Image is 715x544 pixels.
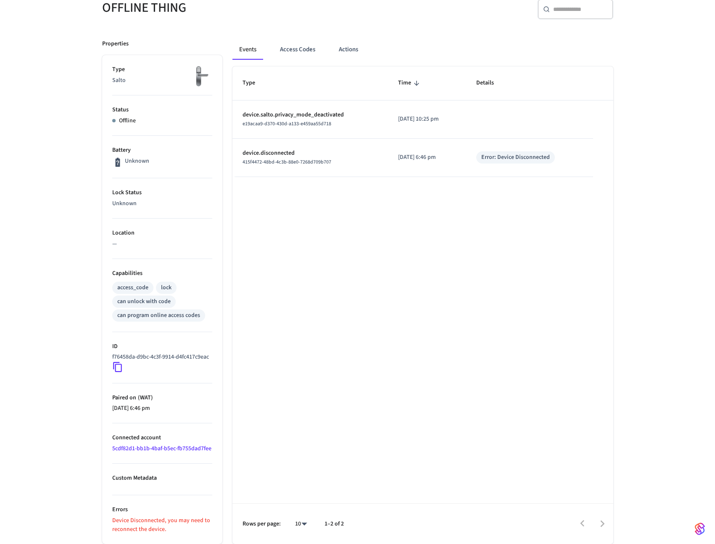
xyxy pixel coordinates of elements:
button: Actions [332,40,365,60]
span: ( WAT ) [136,393,153,402]
p: [DATE] 6:46 pm [112,404,212,413]
p: Capabilities [112,269,212,278]
p: Paired on [112,393,212,402]
table: sticky table [232,66,613,177]
p: Location [112,229,212,238]
div: ant example [232,40,613,60]
p: Type [112,65,212,74]
p: [DATE] 6:46 pm [398,153,456,162]
span: e19acaa9-d370-430d-a133-e459aa55d718 [243,120,331,127]
p: Device Disconnected, you may need to reconnect the device. [112,516,212,534]
p: — [112,240,212,248]
button: Events [232,40,263,60]
div: 10 [291,518,311,530]
div: Error: Device Disconnected [481,153,550,162]
button: Access Codes [273,40,322,60]
p: Unknown [125,157,149,166]
div: lock [161,283,171,292]
p: Properties [102,40,129,48]
span: Details [476,77,505,90]
p: Rows per page: [243,520,281,528]
img: SeamLogoGradient.69752ec5.svg [695,522,705,536]
p: Salto [112,76,212,85]
div: access_code [117,283,148,292]
div: can unlock with code [117,297,171,306]
img: salto_escutcheon_pin [191,65,212,87]
span: 415f4472-48bd-4c3b-88e0-7268d709b707 [243,158,331,166]
p: Status [112,106,212,114]
p: device.salto.privacy_mode_deactivated [243,111,378,119]
p: Unknown [112,199,212,208]
p: Custom Metadata [112,474,212,483]
p: [DATE] 10:25 pm [398,115,456,124]
p: Connected account [112,433,212,442]
p: Errors [112,505,212,514]
span: Type [243,77,266,90]
div: can program online access codes [117,311,200,320]
p: Offline [119,116,136,125]
p: device.disconnected [243,149,378,158]
span: Time [398,77,422,90]
p: Battery [112,146,212,155]
p: ID [112,342,212,351]
p: 1–2 of 2 [325,520,344,528]
p: f76458da-d9bc-4c3f-9914-d4fc417c9eac [112,353,209,362]
a: 5cdf82d1-bb1b-4baf-b5ec-fb755dad7fee [112,444,211,453]
p: Lock Status [112,188,212,197]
